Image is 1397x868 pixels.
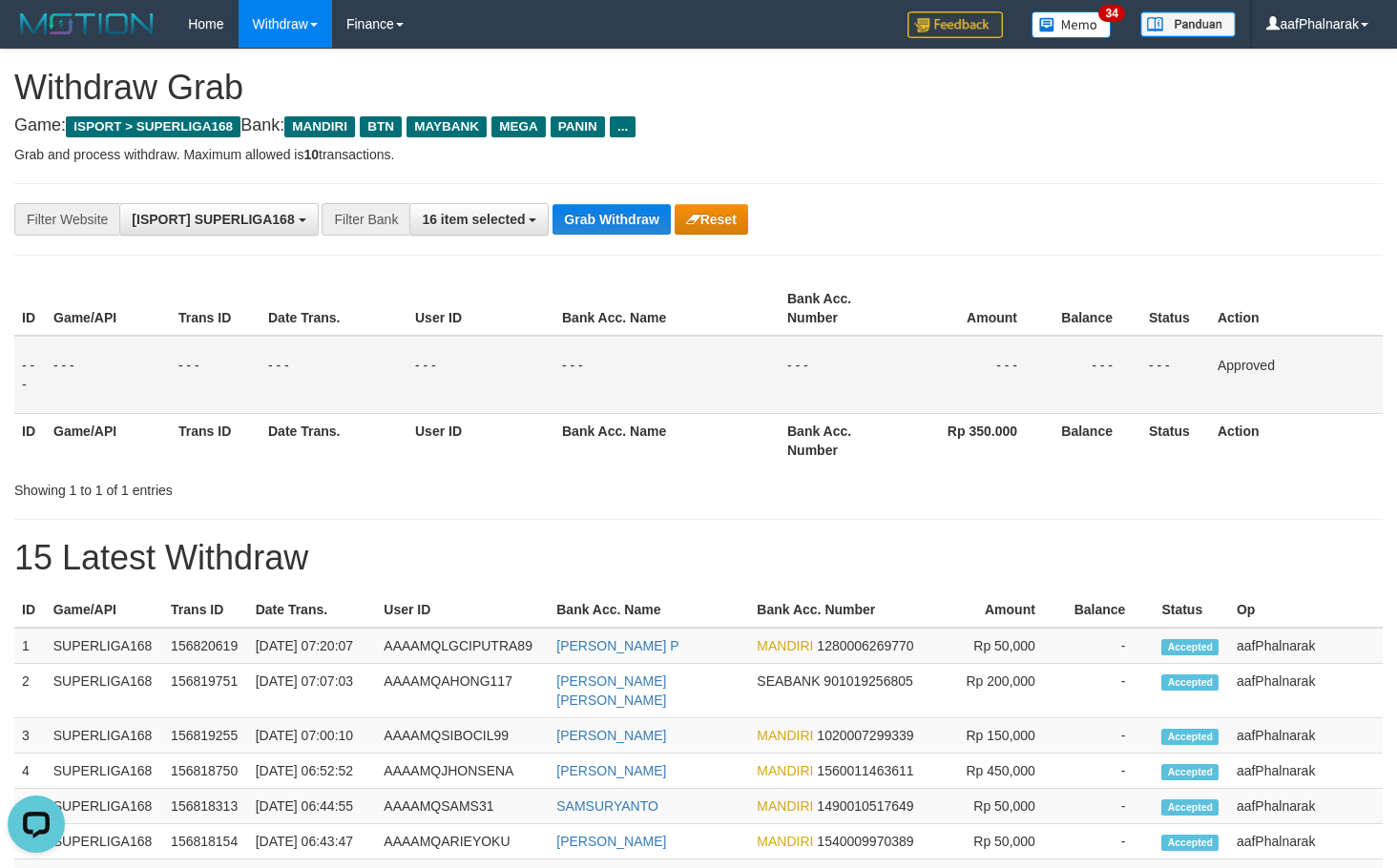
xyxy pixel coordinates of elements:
[46,628,163,664] td: SUPERLIGA168
[556,834,666,849] a: [PERSON_NAME]
[1161,674,1219,691] span: Accepted
[554,413,780,467] th: Bank Acc. Name
[376,628,549,664] td: AAAAMQLGCIPUTRA89
[171,281,261,336] th: Trans ID
[14,69,1383,107] h1: Withdraw Grab
[780,281,902,336] th: Bank Acc. Number
[46,413,171,467] th: Game/API
[1064,754,1155,789] td: -
[14,336,46,414] td: - - -
[376,824,549,859] td: AAAAMQARIEYOKU
[1064,718,1155,754] td: -
[902,413,1046,467] th: Rp 350.000
[163,718,248,754] td: 156819255
[1161,729,1219,745] span: Accepted
[491,116,546,137] span: MEGA
[376,718,549,754] td: AAAAMQSIBOCIL99
[14,628,46,664] td: 1
[171,336,261,414] td: - - -
[409,203,549,236] button: 16 item selected
[46,592,163,628] th: Game/API
[1229,718,1383,754] td: aafPhalnarak
[14,539,1383,577] h1: 15 Latest Withdraw
[1210,336,1383,414] td: Approved
[749,592,932,628] th: Bank Acc. Number
[1229,824,1383,859] td: aafPhalnarak
[14,203,119,236] div: Filter Website
[932,664,1064,718] td: Rp 200,000
[817,798,913,814] span: Copy 1490010517649 to clipboard
[261,413,407,467] th: Date Trans.
[14,664,46,718] td: 2
[780,413,902,467] th: Bank Acc. Number
[551,116,605,137] span: PANIN
[1064,592,1155,628] th: Balance
[163,754,248,789] td: 156818750
[376,789,549,824] td: AAAAMQSAMS31
[1064,789,1155,824] td: -
[284,116,355,137] span: MANDIRI
[1161,799,1219,816] span: Accepted
[824,673,912,689] span: Copy 901019256805 to clipboard
[757,673,820,689] span: SEABANK
[1161,639,1219,655] span: Accepted
[610,116,636,137] span: ...
[1229,592,1383,628] th: Op
[46,718,163,754] td: SUPERLIGA168
[132,212,294,227] span: [ISPORT] SUPERLIGA168
[817,638,913,653] span: Copy 1280006269770 to clipboard
[902,281,1046,336] th: Amount
[932,789,1064,824] td: Rp 50,000
[322,203,409,236] div: Filter Bank
[932,824,1064,859] td: Rp 50,000
[1141,281,1210,336] th: Status
[46,336,171,414] td: - - -
[14,718,46,754] td: 3
[817,834,913,849] span: Copy 1540009970389 to clipboard
[932,754,1064,789] td: Rp 450,000
[303,147,319,162] strong: 10
[376,592,549,628] th: User ID
[14,145,1383,164] p: Grab and process withdraw. Maximum allowed is transactions.
[14,473,568,500] div: Showing 1 to 1 of 1 entries
[1154,592,1229,628] th: Status
[549,592,749,628] th: Bank Acc. Name
[1229,754,1383,789] td: aafPhalnarak
[902,336,1046,414] td: - - -
[1064,824,1155,859] td: -
[757,763,813,778] span: MANDIRI
[554,336,780,414] td: - - -
[163,664,248,718] td: 156819751
[1046,413,1141,467] th: Balance
[407,116,487,137] span: MAYBANK
[932,592,1064,628] th: Amount
[163,824,248,859] td: 156818154
[554,281,780,336] th: Bank Acc. Name
[14,592,46,628] th: ID
[407,336,554,414] td: - - -
[1229,628,1383,664] td: aafPhalnarak
[248,628,377,664] td: [DATE] 07:20:07
[1032,11,1112,38] img: Button%20Memo.svg
[163,789,248,824] td: 156818313
[407,281,554,336] th: User ID
[1141,413,1210,467] th: Status
[757,798,813,814] span: MANDIRI
[556,728,666,743] a: [PERSON_NAME]
[1046,281,1141,336] th: Balance
[907,11,1003,38] img: Feedback.jpg
[171,413,261,467] th: Trans ID
[248,664,377,718] td: [DATE] 07:07:03
[248,592,377,628] th: Date Trans.
[1064,628,1155,664] td: -
[1229,664,1383,718] td: aafPhalnarak
[163,628,248,664] td: 156820619
[1141,336,1210,414] td: - - -
[8,8,65,65] button: Open LiveChat chat widget
[66,116,240,137] span: ISPORT > SUPERLIGA168
[553,204,670,235] button: Grab Withdraw
[261,336,407,414] td: - - -
[1161,764,1219,780] span: Accepted
[1140,11,1236,37] img: panduan.png
[376,754,549,789] td: AAAAMQJHONSENA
